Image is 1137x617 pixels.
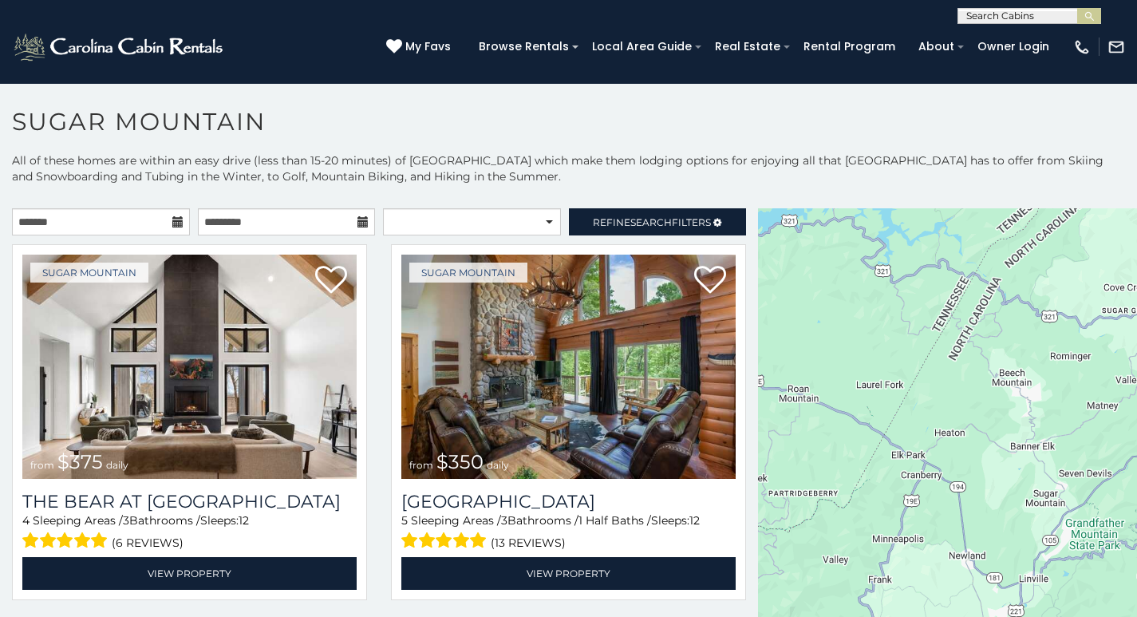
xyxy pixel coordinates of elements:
span: daily [106,459,128,471]
h3: The Bear At Sugar Mountain [22,491,357,512]
span: from [30,459,54,471]
span: $375 [57,450,103,473]
span: 3 [501,513,507,528]
span: Search [630,216,672,228]
span: 1 Half Baths / [578,513,651,528]
span: (13 reviews) [491,532,566,553]
a: Sugar Mountain [409,263,527,283]
a: Rental Program [796,34,903,59]
span: $350 [436,450,484,473]
span: 4 [22,513,30,528]
a: My Favs [386,38,455,56]
span: 12 [239,513,249,528]
a: Add to favorites [315,264,347,298]
span: from [409,459,433,471]
a: Browse Rentals [471,34,577,59]
img: mail-regular-white.png [1107,38,1125,56]
a: Grouse Moor Lodge from $350 daily [401,255,736,479]
a: [GEOGRAPHIC_DATA] [401,491,736,512]
img: The Bear At Sugar Mountain [22,255,357,479]
a: View Property [401,557,736,590]
a: Local Area Guide [584,34,700,59]
a: View Property [22,557,357,590]
img: White-1-2.png [12,31,227,63]
span: 12 [689,513,700,528]
img: Grouse Moor Lodge [401,255,736,479]
a: Add to favorites [694,264,726,298]
a: About [910,34,962,59]
h3: Grouse Moor Lodge [401,491,736,512]
span: Refine Filters [593,216,711,228]
img: phone-regular-white.png [1073,38,1091,56]
span: daily [487,459,509,471]
span: My Favs [405,38,451,55]
a: The Bear At Sugar Mountain from $375 daily [22,255,357,479]
span: 5 [401,513,408,528]
a: RefineSearchFilters [569,208,747,235]
span: (6 reviews) [112,532,184,553]
div: Sleeping Areas / Bathrooms / Sleeps: [22,512,357,553]
a: Real Estate [707,34,788,59]
a: The Bear At [GEOGRAPHIC_DATA] [22,491,357,512]
span: 3 [123,513,129,528]
a: Owner Login [969,34,1057,59]
div: Sleeping Areas / Bathrooms / Sleeps: [401,512,736,553]
a: Sugar Mountain [30,263,148,283]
